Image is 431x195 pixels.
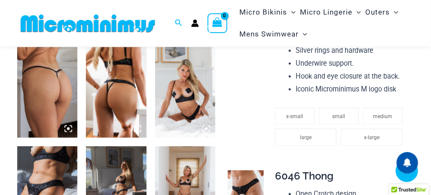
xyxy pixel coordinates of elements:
li: medium [363,108,403,125]
span: Outers [365,1,390,23]
li: x-small [275,108,315,125]
li: Hook and eye closure at the back. [296,70,407,83]
li: small [319,108,358,125]
span: Menu Toggle [299,23,307,45]
li: x-large [341,129,402,146]
a: Micro BikinisMenu ToggleMenu Toggle [237,1,298,23]
span: Menu Toggle [390,1,398,23]
img: Nights Fall Silver Leopard 1036 Bra 6046 Thong [86,47,146,138]
img: MM SHOP LOGO FLAT [17,14,159,33]
span: Micro Bikinis [239,1,287,23]
span: x-small [287,114,303,120]
a: Micro LingerieMenu ToggleMenu Toggle [298,1,363,23]
span: 6046 Thong [275,170,333,183]
a: OutersMenu ToggleMenu Toggle [363,1,400,23]
span: Menu Toggle [352,1,361,23]
span: small [332,114,345,120]
li: large [275,129,336,146]
a: Account icon link [191,19,199,27]
span: large [300,135,312,141]
span: Mens Swimwear [239,23,299,45]
a: Mens SwimwearMenu ToggleMenu Toggle [237,23,309,45]
span: x-large [364,135,379,141]
li: Silver rings and hardware [296,45,407,58]
span: medium [373,114,392,120]
li: Underwire support. [296,58,407,70]
span: Menu Toggle [287,1,296,23]
img: Nights Fall Silver Leopard 1036 Bra 6046 Thong [155,47,215,138]
span: Micro Lingerie [300,1,352,23]
a: View Shopping Cart, empty [208,13,227,33]
img: Nights Fall Silver Leopard 6516 Micro [17,47,77,138]
li: Iconic Microminimus M logo disk [296,83,407,96]
a: Search icon link [175,18,183,29]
